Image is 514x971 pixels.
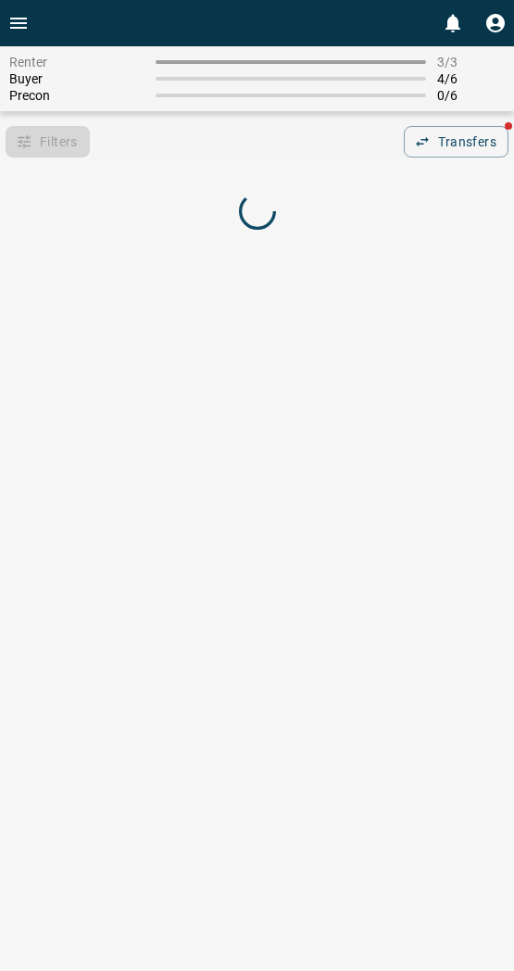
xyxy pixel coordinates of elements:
[9,71,144,86] span: Buyer
[437,55,505,69] span: 3 / 3
[9,55,144,69] span: Renter
[9,88,144,103] span: Precon
[404,126,508,158] button: Transfers
[437,88,505,103] span: 0 / 6
[477,5,514,42] button: Profile
[437,71,505,86] span: 4 / 6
